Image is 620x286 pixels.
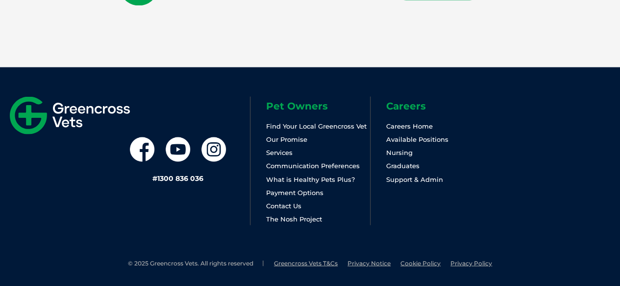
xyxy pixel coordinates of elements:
[266,161,360,169] a: Communication Preferences
[266,175,355,183] a: What is Healthy Pets Plus?
[347,259,391,266] a: Privacy Notice
[386,122,433,130] a: Careers Home
[128,259,264,267] li: © 2025 Greencross Vets. All rights reserved
[266,201,301,209] a: Contact Us
[274,259,338,266] a: Greencross Vets T&Cs
[386,101,490,110] h6: Careers
[266,188,323,196] a: Payment Options
[266,148,293,156] a: Services
[386,135,448,143] a: Available Positions
[400,259,441,266] a: Cookie Policy
[266,215,322,222] a: The Nosh Project
[152,174,203,182] a: #1300 836 036
[386,175,443,183] a: Support & Admin
[266,101,370,110] h6: Pet Owners
[386,148,413,156] a: Nursing
[266,135,307,143] a: Our Promise
[450,259,492,266] a: Privacy Policy
[386,161,420,169] a: Graduates
[152,174,157,182] span: #
[266,122,367,130] a: Find Your Local Greencross Vet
